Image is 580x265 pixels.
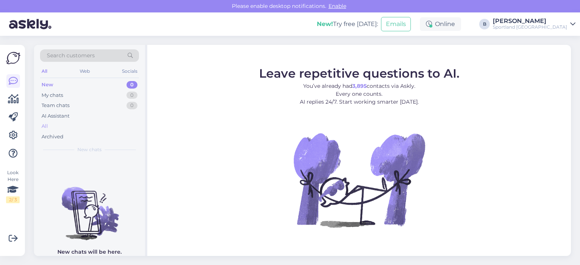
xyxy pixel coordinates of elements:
[42,81,53,89] div: New
[6,169,20,203] div: Look Here
[493,18,567,24] div: [PERSON_NAME]
[493,18,575,30] a: [PERSON_NAME]Sportland [GEOGRAPHIC_DATA]
[77,146,102,153] span: New chats
[381,17,411,31] button: Emails
[34,173,145,241] img: No chats
[493,24,567,30] div: Sportland [GEOGRAPHIC_DATA]
[6,51,20,65] img: Askly Logo
[42,133,63,141] div: Archived
[420,17,461,31] div: Online
[259,66,460,81] span: Leave repetitive questions to AI.
[317,20,378,29] div: Try free [DATE]:
[126,102,137,109] div: 0
[291,112,427,248] img: No Chat active
[78,66,91,76] div: Web
[42,123,48,130] div: All
[6,196,20,203] div: 2 / 3
[42,92,63,99] div: My chats
[126,81,137,89] div: 0
[352,83,367,89] b: 3,895
[317,20,333,28] b: New!
[57,248,122,256] p: New chats will be here.
[40,66,49,76] div: All
[47,52,95,60] span: Search customers
[42,102,69,109] div: Team chats
[42,112,69,120] div: AI Assistant
[259,82,460,106] p: You’ve already had contacts via Askly. Every one counts. AI replies 24/7. Start working smarter [...
[326,3,349,9] span: Enable
[120,66,139,76] div: Socials
[126,92,137,99] div: 0
[479,19,490,29] div: B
